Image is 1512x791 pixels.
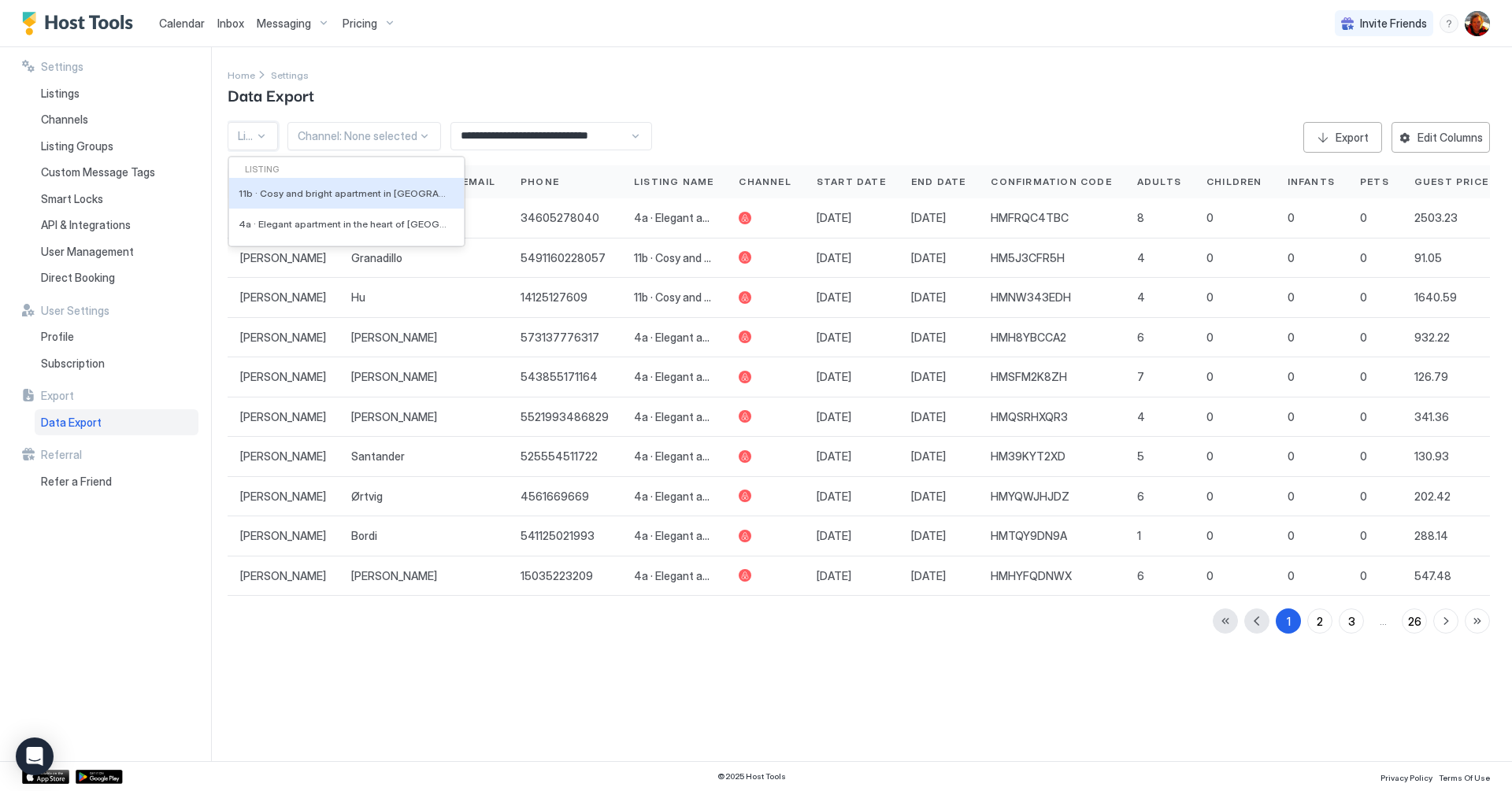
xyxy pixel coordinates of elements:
span: Data Export [228,83,314,106]
span: [DATE] [911,529,946,543]
span: Inbox [217,17,244,30]
span: Profile [41,330,74,344]
span: HMQSRHXQR3 [991,410,1068,424]
span: 4a · Elegant apartment in the heart of [GEOGRAPHIC_DATA] [634,410,713,424]
span: 4 [1137,251,1145,265]
span: 0 [1288,370,1295,384]
div: Breadcrumb [271,66,309,83]
span: 0 [1288,331,1295,345]
input: Input Field [451,123,629,150]
div: Edit Columns [1417,129,1483,146]
span: [DATE] [817,211,851,225]
span: [DATE] [911,569,946,583]
span: 543855171164 [521,370,598,384]
span: 0 [1206,331,1214,345]
a: Smart Locks [35,186,198,213]
a: Channels [35,106,198,133]
span: 0 [1206,211,1214,225]
div: User profile [1465,11,1490,36]
span: [DATE] [911,370,946,384]
span: [PERSON_NAME] [351,370,437,384]
span: Settings [271,69,309,81]
span: User Settings [41,304,109,318]
span: Start Date [817,175,886,189]
span: 0 [1288,251,1295,265]
span: 4a · Elegant apartment in the heart of [GEOGRAPHIC_DATA] [239,218,451,230]
a: Direct Booking [35,264,198,291]
span: Ørtvig [351,490,383,504]
span: 1640.59 [1414,290,1457,305]
span: [PERSON_NAME] [240,290,326,305]
span: 5491160228057 [521,251,606,265]
span: [DATE] [817,370,851,384]
span: 8 [1137,211,1144,225]
a: Listing Groups [35,133,198,160]
span: 202.42 [1414,490,1451,504]
span: [DATE] [911,331,946,345]
span: 0 [1288,449,1295,464]
span: 573137776317 [521,331,599,345]
div: Breadcrumb [228,66,255,83]
span: 6 [1137,331,1144,345]
span: 4561669669 [521,490,589,504]
a: Home [228,66,255,83]
span: Guest Price [1414,175,1488,189]
span: 547.48 [1414,569,1451,583]
span: Channels [41,113,88,127]
span: Invite Friends [1360,17,1427,31]
span: 4a · Elegant apartment in the heart of [GEOGRAPHIC_DATA] [634,490,713,504]
span: 4a · Elegant apartment in the heart of [GEOGRAPHIC_DATA] [634,449,713,464]
span: HMTQY9DN9A [991,529,1067,543]
span: 0 [1206,290,1214,305]
span: HMYQWJHJDZ [991,490,1069,504]
span: HMHYFQDNWX [991,569,1072,583]
button: 2 [1307,608,1332,634]
span: [DATE] [911,490,946,504]
span: 0 [1288,211,1295,225]
span: 0 [1360,490,1367,504]
span: Email [462,175,495,189]
span: 0 [1360,569,1367,583]
span: Refer a Friend [41,475,112,489]
span: 0 [1360,211,1367,225]
span: 288.14 [1414,529,1448,543]
span: 4a · Elegant apartment in the heart of [GEOGRAPHIC_DATA] [634,529,713,543]
span: 14125127609 [521,290,587,305]
span: [DATE] [817,569,851,583]
button: 1 [1276,608,1301,634]
span: [PERSON_NAME] [240,251,326,265]
div: Export [1336,129,1369,146]
span: Home [228,69,255,81]
span: [PERSON_NAME] [240,529,326,543]
span: Santander [351,449,405,464]
span: Confirmation Code [991,175,1111,189]
span: Pets [1360,175,1389,189]
div: 2 [1317,613,1323,630]
span: Infants [1288,175,1335,189]
span: 0 [1360,449,1367,464]
button: 3 [1339,608,1364,634]
a: Subscription [35,350,198,377]
span: HMSFM2K8ZH [991,370,1067,384]
span: 4a · Elegant apartment in the heart of [GEOGRAPHIC_DATA] [634,331,713,345]
span: Phone [521,175,559,189]
a: API & Integrations [35,212,198,238]
span: Calendar [159,17,205,30]
span: 0 [1360,410,1367,424]
span: HMFRQC4TBC [991,211,1069,225]
span: [DATE] [817,490,851,504]
span: User Management [41,245,134,259]
span: [PERSON_NAME] [240,569,326,583]
span: [DATE] [817,290,851,305]
span: [PERSON_NAME] [240,490,326,504]
div: 26 [1408,613,1421,630]
span: Hu [351,290,365,305]
span: ... [1370,615,1395,627]
span: 11b · Cosy and bright apartment in [GEOGRAPHIC_DATA] [239,187,451,199]
a: Profile [35,323,198,350]
span: Privacy Policy [1380,773,1432,782]
span: 4a · Elegant apartment in the heart of [GEOGRAPHIC_DATA] [634,370,713,384]
span: 0 [1360,370,1367,384]
div: Host Tools Logo [22,12,140,35]
span: 6 [1137,490,1144,504]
